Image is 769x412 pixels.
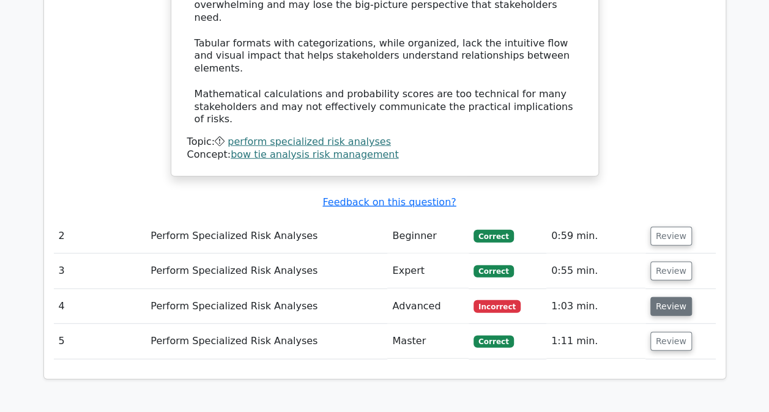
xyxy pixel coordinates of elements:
[187,136,582,149] div: Topic:
[231,149,399,160] a: bow tie analysis risk management
[546,219,645,254] td: 0:59 min.
[474,300,521,312] span: Incorrect
[650,227,692,246] button: Review
[474,336,513,348] span: Correct
[54,219,146,254] td: 2
[546,254,645,289] td: 0:55 min.
[387,254,469,289] td: Expert
[387,219,469,254] td: Beginner
[228,136,391,147] a: perform specialized risk analyses
[54,324,146,359] td: 5
[474,265,513,278] span: Correct
[650,262,692,281] button: Review
[387,289,469,324] td: Advanced
[650,332,692,351] button: Review
[146,254,387,289] td: Perform Specialized Risk Analyses
[650,297,692,316] button: Review
[146,289,387,324] td: Perform Specialized Risk Analyses
[322,196,456,208] a: Feedback on this question?
[187,149,582,161] div: Concept:
[546,324,645,359] td: 1:11 min.
[54,289,146,324] td: 4
[146,219,387,254] td: Perform Specialized Risk Analyses
[54,254,146,289] td: 3
[146,324,387,359] td: Perform Specialized Risk Analyses
[474,230,513,242] span: Correct
[546,289,645,324] td: 1:03 min.
[387,324,469,359] td: Master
